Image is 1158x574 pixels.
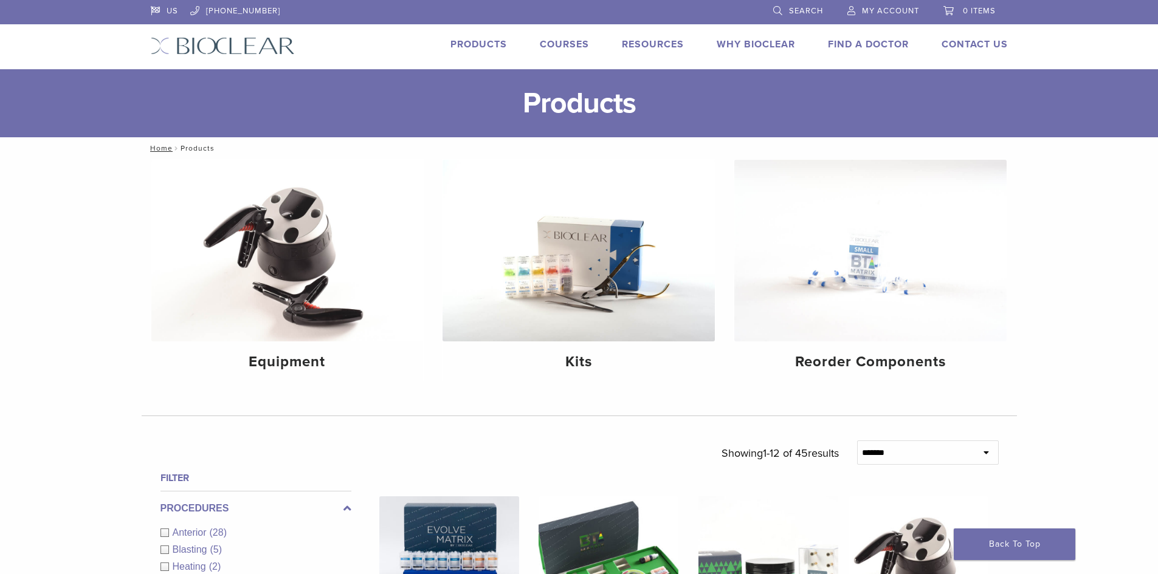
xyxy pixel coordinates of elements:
nav: Products [142,137,1017,159]
h4: Reorder Components [744,351,997,373]
span: Blasting [173,544,210,555]
span: My Account [862,6,919,16]
a: Reorder Components [734,160,1007,381]
span: (2) [209,561,221,572]
a: Contact Us [942,38,1008,50]
a: Back To Top [954,528,1075,560]
h4: Filter [160,471,351,485]
span: 1-12 of 45 [763,446,808,460]
a: Home [146,144,173,152]
span: Anterior [173,527,210,538]
img: Kits [443,160,715,341]
a: Why Bioclear [717,38,795,50]
h4: Kits [452,351,705,373]
img: Equipment [151,160,424,341]
a: Find A Doctor [828,38,909,50]
span: (28) [210,527,227,538]
a: Equipment [151,160,424,381]
a: Courses [540,38,589,50]
img: Bioclear [151,37,295,55]
span: Heating [173,561,209,572]
span: 0 items [963,6,996,16]
a: Kits [443,160,715,381]
h4: Equipment [161,351,414,373]
span: / [173,145,181,151]
a: Products [450,38,507,50]
label: Procedures [160,501,351,516]
a: Resources [622,38,684,50]
span: (5) [210,544,222,555]
span: Search [789,6,823,16]
img: Reorder Components [734,160,1007,341]
p: Showing results [722,440,839,466]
